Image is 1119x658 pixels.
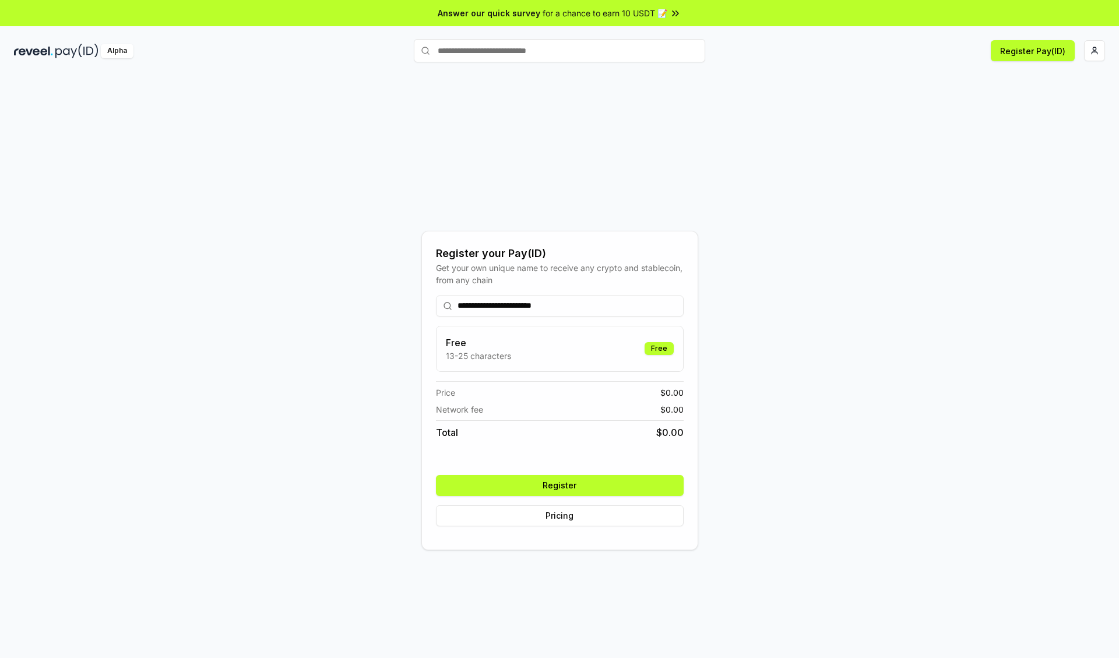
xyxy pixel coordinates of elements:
[656,425,684,439] span: $ 0.00
[55,44,98,58] img: pay_id
[645,342,674,355] div: Free
[991,40,1075,61] button: Register Pay(ID)
[101,44,133,58] div: Alpha
[436,403,483,416] span: Network fee
[446,350,511,362] p: 13-25 characters
[436,505,684,526] button: Pricing
[436,425,458,439] span: Total
[543,7,667,19] span: for a chance to earn 10 USDT 📝
[436,262,684,286] div: Get your own unique name to receive any crypto and stablecoin, from any chain
[14,44,53,58] img: reveel_dark
[660,386,684,399] span: $ 0.00
[436,386,455,399] span: Price
[438,7,540,19] span: Answer our quick survey
[660,403,684,416] span: $ 0.00
[436,475,684,496] button: Register
[436,245,684,262] div: Register your Pay(ID)
[446,336,511,350] h3: Free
